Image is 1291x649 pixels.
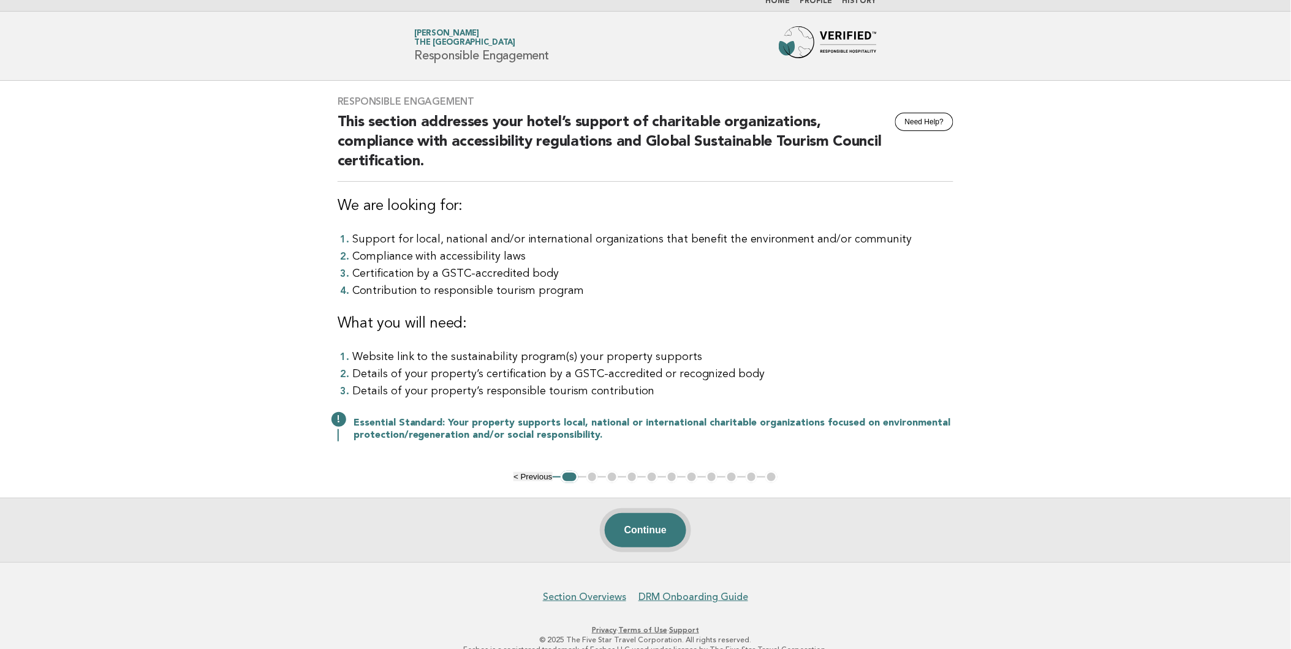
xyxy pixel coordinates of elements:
[543,591,626,603] a: Section Overviews
[338,314,954,334] h3: What you will need:
[352,383,954,400] li: Details of your property’s responsible tourism contribution
[354,417,954,441] p: Essential Standard: Your property supports local, national or international charitable organizati...
[352,348,954,366] li: Website link to the sustainability program(s) your property supports
[513,472,552,481] button: < Previous
[669,626,699,634] a: Support
[895,113,953,131] button: Need Help?
[352,282,954,299] li: Contribution to responsible tourism program
[415,29,516,47] a: [PERSON_NAME]The [GEOGRAPHIC_DATA]
[352,265,954,282] li: Certification by a GSTC-accredited body
[592,626,616,634] a: Privacy
[271,625,1021,635] p: · ·
[352,366,954,383] li: Details of your property’s certification by a GSTC-accredited or recognized body
[415,39,516,47] span: The [GEOGRAPHIC_DATA]
[779,26,877,66] img: Forbes Travel Guide
[638,591,748,603] a: DRM Onboarding Guide
[618,626,667,634] a: Terms of Use
[352,231,954,248] li: Support for local, national and/or international organizations that benefit the environment and/o...
[352,248,954,265] li: Compliance with accessibility laws
[338,96,954,108] h3: Responsible Engagement
[338,113,954,182] h2: This section addresses your hotel’s support of charitable organizations, compliance with accessib...
[271,635,1021,645] p: © 2025 The Five Star Travel Corporation. All rights reserved.
[338,197,954,216] h3: We are looking for:
[561,471,578,483] button: 1
[605,513,686,547] button: Continue
[415,30,550,62] h1: Responsible Engagement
